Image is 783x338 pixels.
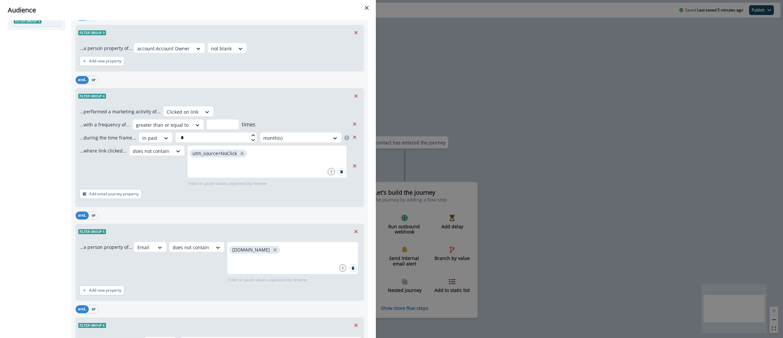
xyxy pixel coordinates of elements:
[349,119,360,129] button: Remove
[351,91,361,101] button: Remove
[89,192,139,196] p: Add email journey property
[351,28,361,38] button: Remove
[80,134,136,141] p: ...during the time frame...
[14,19,41,24] span: Filter group 5
[227,277,308,283] p: Enter or paste values separated by newline
[80,108,161,115] p: ...performed a marketing activity of...
[242,121,255,128] p: times
[80,45,132,52] p: ...a person property of...
[80,189,142,199] button: Add email journey property
[272,247,278,253] button: close
[349,161,360,171] button: Remove
[349,264,357,272] button: Search
[76,305,89,313] button: and..
[78,30,106,35] span: Filter group 3
[239,150,245,157] button: close
[349,132,360,142] button: Remove
[351,320,361,330] button: Remove
[89,212,99,219] button: or
[361,3,372,13] button: Close
[187,181,268,186] p: Enter or paste values separated by newline
[8,5,368,15] div: Audience
[232,247,270,253] p: [DOMAIN_NAME]
[89,59,121,63] p: Add new property
[78,229,106,234] span: Filter group 5
[80,121,130,128] p: ...with a frequency of...
[76,76,89,84] button: and..
[80,147,127,154] p: ...where link clicked...
[89,288,121,293] p: Add new property
[80,285,124,295] button: Add new property
[78,323,106,328] span: Filter group 6
[12,29,23,35] p: AND
[89,76,99,84] button: or
[339,264,346,272] div: 1
[328,168,335,175] div: 1
[80,244,132,250] p: ...a person property of...
[351,227,361,236] button: Remove
[76,212,89,219] button: and..
[78,94,106,99] span: Filter group 4
[192,151,237,156] p: utm_source=NoClick
[89,305,99,313] button: or
[338,168,345,176] button: Search
[80,56,124,66] button: Add new property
